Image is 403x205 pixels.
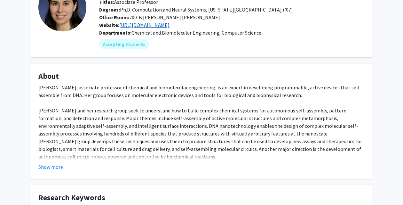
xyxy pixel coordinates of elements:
h4: Research Keywords [38,193,365,202]
span: Chemical and Biomolecular Engineering, Computer Science [131,29,261,36]
b: Degrees: [99,6,120,13]
span: 200-B [PERSON_NAME] [PERSON_NAME] [99,14,220,20]
mat-chip: Accepting Students [99,39,149,49]
h4: About [38,72,365,81]
button: Show more [38,163,63,171]
span: Ph.D. Computation and Neural Systems, [US_STATE][GEOGRAPHIC_DATA] (’07) [99,6,293,13]
iframe: Chat [5,176,27,200]
b: Website: [99,22,119,28]
b: Office Room: [99,14,129,20]
a: Opens in a new tab [119,22,170,28]
b: Departments: [99,29,131,36]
